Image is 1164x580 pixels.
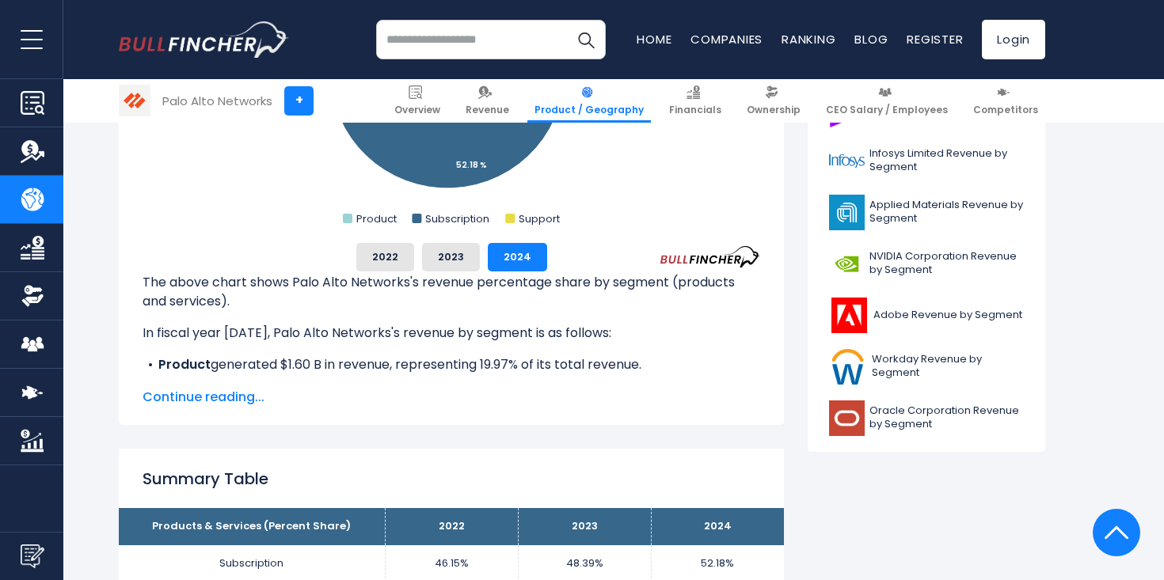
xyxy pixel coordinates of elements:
b: Subscription [158,374,241,392]
span: Financials [669,104,721,116]
span: Ownership [747,104,801,116]
a: Financials [662,79,728,123]
button: 2023 [422,243,480,271]
img: Ownership [21,284,44,308]
a: Oracle Corporation Revenue by Segment [820,396,1033,440]
span: Revenue [466,104,509,116]
th: 2024 [651,508,784,545]
img: ADBE logo [829,298,869,333]
a: Login [982,20,1045,59]
a: Overview [387,79,447,123]
img: NVDA logo [829,246,865,282]
a: Go to homepage [119,21,289,58]
button: 2022 [356,243,414,271]
th: 2022 [385,508,518,545]
h2: Summary Table [143,467,760,491]
p: In fiscal year [DATE], Palo Alto Networks's revenue by segment is as follows: [143,324,760,343]
div: Palo Alto Networks [162,92,272,110]
a: Ranking [782,31,835,47]
img: ORCL logo [829,400,865,436]
a: Product / Geography [527,79,651,123]
a: Ownership [740,79,808,123]
b: Product [158,355,211,373]
button: Search [566,20,606,59]
img: WDAY logo [829,349,867,385]
span: Oracle Corporation Revenue by Segment [869,404,1024,431]
img: AMAT logo [829,195,865,230]
span: Adobe Revenue by Segment [873,309,1022,322]
span: Infosys Limited Revenue by Segment [869,147,1024,174]
span: CEO Salary / Employees [826,104,948,116]
a: Home [637,31,671,47]
p: The above chart shows Palo Alto Networks's revenue percentage share by segment (products and serv... [143,273,760,311]
span: Accenture plc Revenue by Segment [869,96,1024,123]
span: Overview [394,104,440,116]
a: Blog [854,31,888,47]
a: Adobe Revenue by Segment [820,294,1033,337]
a: + [284,86,314,116]
text: Product [356,211,397,226]
a: Revenue [458,79,516,123]
button: 2024 [488,243,547,271]
li: generated $4.19 B in revenue, representing 52.18% of its total revenue. [143,374,760,393]
th: Products & Services (Percent Share) [119,508,385,545]
a: Applied Materials Revenue by Segment [820,191,1033,234]
th: 2023 [518,508,651,545]
tspan: 52.18 % [456,159,487,171]
a: Infosys Limited Revenue by Segment [820,139,1033,183]
a: Register [907,31,963,47]
li: generated $1.60 B in revenue, representing 19.97% of its total revenue. [143,355,760,374]
a: NVIDIA Corporation Revenue by Segment [820,242,1033,286]
span: Competitors [973,104,1038,116]
a: CEO Salary / Employees [819,79,955,123]
span: Product / Geography [534,104,644,116]
span: Applied Materials Revenue by Segment [869,199,1024,226]
a: Companies [690,31,763,47]
span: NVIDIA Corporation Revenue by Segment [869,250,1024,277]
text: Support [519,211,560,226]
text: Subscription [425,211,489,226]
img: INFY logo [829,143,865,179]
a: Competitors [966,79,1045,123]
span: Continue reading... [143,388,760,407]
img: bullfincher logo [119,21,289,58]
a: Workday Revenue by Segment [820,345,1033,389]
span: Workday Revenue by Segment [872,353,1024,380]
img: PANW logo [120,85,150,116]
